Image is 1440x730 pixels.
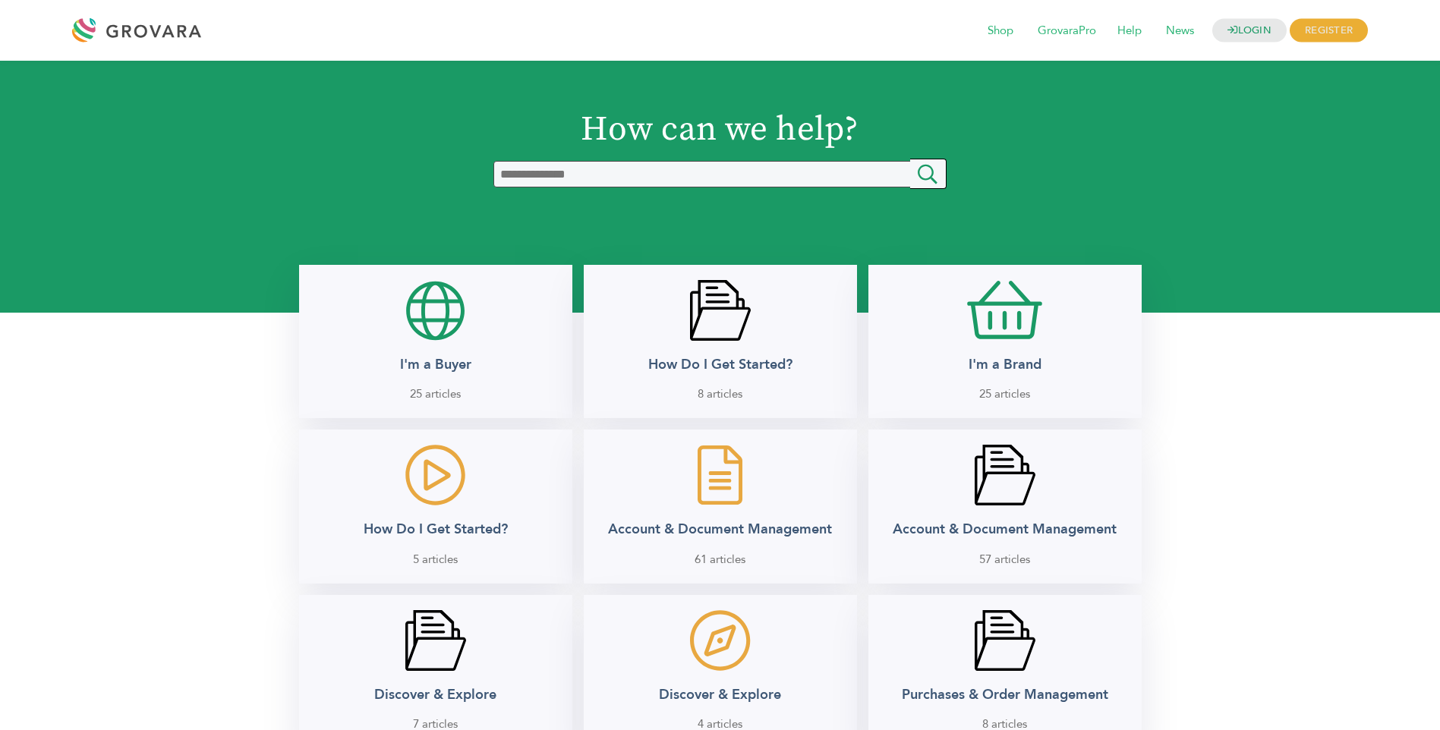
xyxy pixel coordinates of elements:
[413,551,458,568] span: 5 articles
[608,521,832,538] h2: Account & Document Management
[690,280,751,341] img: betterdocs-category-icon
[648,356,792,373] h2: How Do I Get Started?
[299,430,572,583] a: How Do I Get Started? 5 articles
[969,356,1041,373] h2: I'm a Brand
[698,385,742,403] span: 8 articles
[374,686,496,703] h2: Discover & Explore
[1155,23,1205,39] a: News
[1107,23,1152,39] a: Help
[868,430,1142,583] a: betterdocs-category-icon Account & Document Management 57 articles
[977,23,1024,39] a: Shop
[979,551,1030,568] span: 57 articles
[975,445,1035,505] img: betterdocs-category-icon
[1290,19,1368,42] span: REGISTER
[364,521,508,538] h2: How Do I Get Started?
[584,265,857,418] a: betterdocs-category-icon How Do I Get Started? 8 articles
[405,610,466,671] img: betterdocs-category-icon
[1155,17,1205,46] span: News
[979,385,1030,403] span: 25 articles
[975,610,1035,671] img: betterdocs-category-icon
[1027,17,1107,46] span: GrovaraPro
[659,686,781,703] h2: Discover & Explore
[400,356,471,373] h2: I'm a Buyer
[893,521,1117,538] h2: Account & Document Management
[1107,17,1152,46] span: Help
[584,430,857,583] a: Account & Document Management 61 articles
[1027,23,1107,39] a: GrovaraPro
[868,265,1142,418] a: I'm a Brand 25 articles
[410,385,461,403] span: 25 articles
[695,551,745,568] span: 61 articles
[977,17,1024,46] span: Shop
[299,265,572,418] a: I'm a Buyer 25 articles
[1212,19,1287,42] a: LOGIN
[299,79,1142,151] h1: How can we help?
[902,686,1108,703] h2: Purchases & Order Management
